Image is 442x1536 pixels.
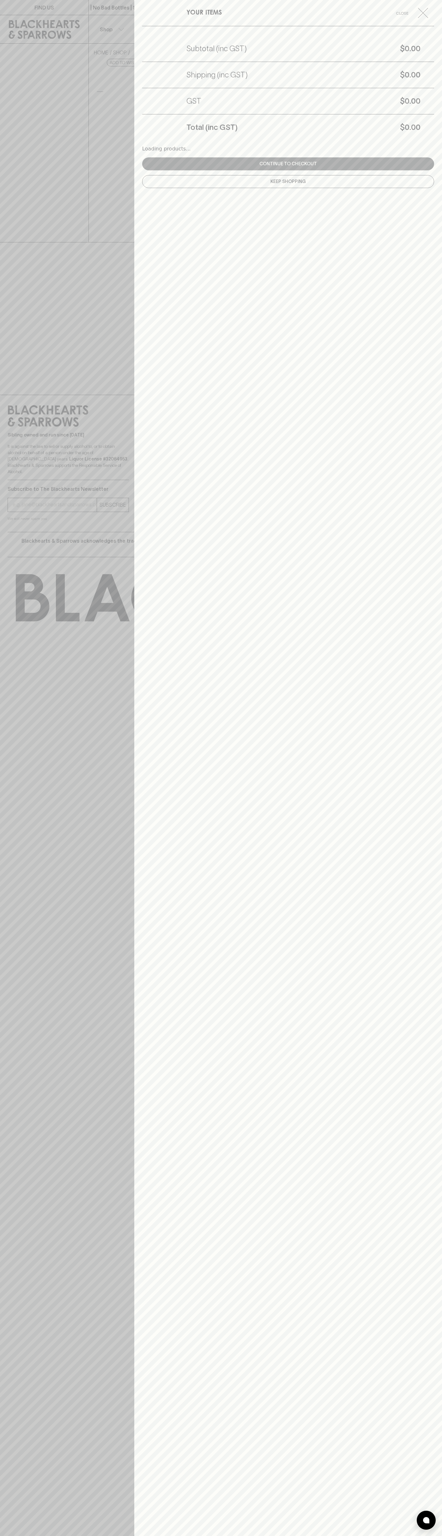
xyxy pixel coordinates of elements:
img: bubble-icon [423,1517,429,1523]
button: Close [389,8,433,18]
h5: $0.00 [201,96,421,106]
h5: GST [186,96,201,106]
span: Close [389,10,415,16]
h5: Shipping (inc GST) [186,70,248,80]
div: Loading products... [142,145,434,153]
h6: YOUR ITEMS [186,8,222,18]
h5: Subtotal (inc GST) [186,44,247,54]
h5: Total (inc GST) [186,122,238,132]
h5: $0.00 [248,70,421,80]
button: Keep Shopping [142,175,434,188]
h5: $0.00 [238,122,421,132]
h5: $0.00 [247,44,421,54]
